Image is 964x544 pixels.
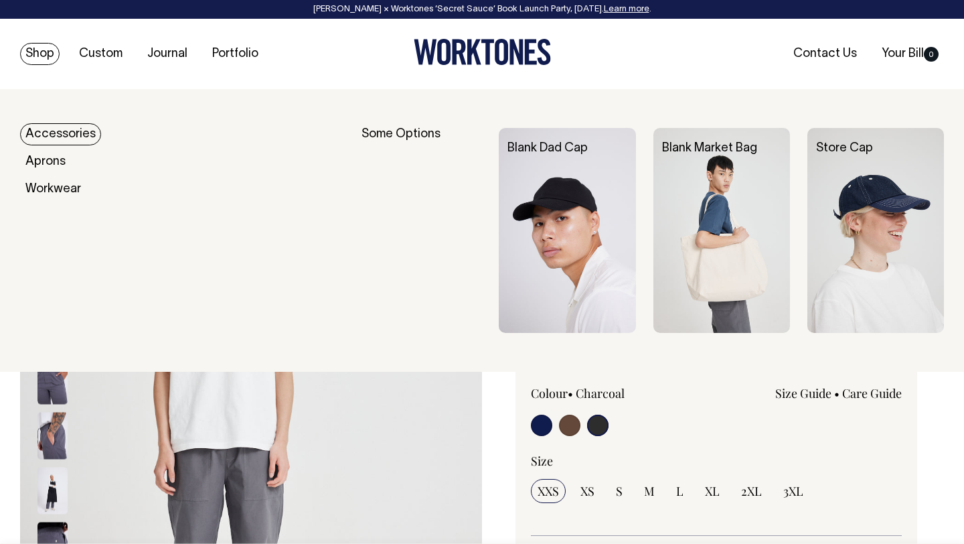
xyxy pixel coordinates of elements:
span: S [616,483,623,499]
input: M [637,479,661,503]
span: XXS [538,483,559,499]
input: 2XL [734,479,769,503]
a: Learn more [604,5,649,13]
input: L [669,479,690,503]
img: charcoal [37,413,68,460]
span: XS [580,483,594,499]
a: Shop [20,43,60,65]
img: Store Cap [807,128,944,333]
div: Colour [531,385,679,401]
span: • [568,385,573,401]
a: Store Cap [816,143,873,154]
a: Portfolio [207,43,264,65]
a: Aprons [20,151,71,173]
a: Size Guide [775,385,831,401]
span: • [834,385,839,401]
label: Charcoal [576,385,625,401]
input: 3XL [777,479,810,503]
span: 3XL [783,483,803,499]
img: charcoal [37,468,68,515]
div: Some Options [361,128,481,333]
input: XL [698,479,726,503]
a: Blank Dad Cap [507,143,588,154]
img: Blank Dad Cap [499,128,635,333]
span: 2XL [741,483,762,499]
div: Size [531,453,902,469]
span: M [644,483,655,499]
a: Blank Market Bag [662,143,757,154]
span: XL [705,483,720,499]
span: 0 [924,47,939,62]
a: Journal [142,43,193,65]
span: L [676,483,684,499]
a: Care Guide [842,385,902,401]
a: Contact Us [788,43,862,65]
a: Accessories [20,123,101,145]
a: Workwear [20,178,86,200]
input: XS [574,479,601,503]
img: Blank Market Bag [653,128,790,333]
a: Custom [74,43,128,65]
a: Your Bill0 [876,43,944,65]
img: charcoal [37,358,68,405]
input: S [609,479,629,503]
div: [PERSON_NAME] × Worktones ‘Secret Sauce’ Book Launch Party, [DATE]. . [13,5,951,14]
input: XXS [531,479,566,503]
